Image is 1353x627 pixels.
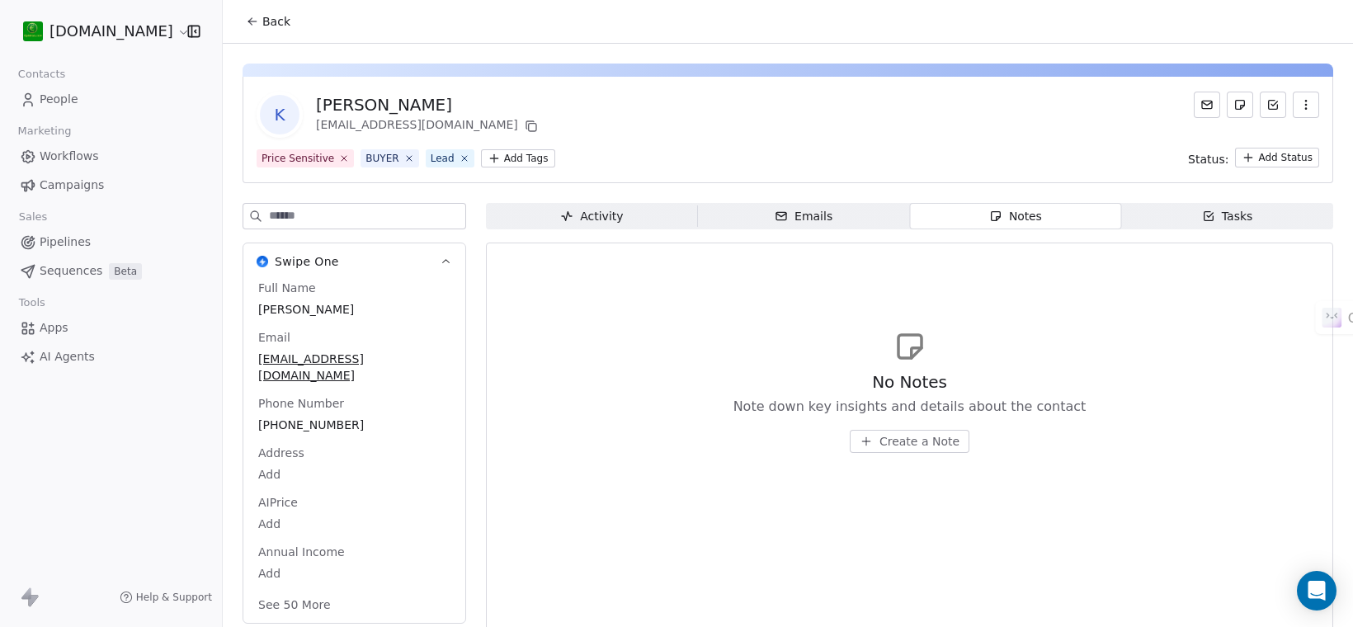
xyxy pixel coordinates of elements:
div: [PERSON_NAME] [316,93,541,116]
div: Tasks [1202,208,1253,225]
span: K [260,95,299,134]
div: Emails [775,208,832,225]
div: [EMAIL_ADDRESS][DOMAIN_NAME] [316,116,541,136]
span: Status: [1188,151,1228,167]
button: Add Tags [481,149,555,167]
button: Create a Note [850,430,969,453]
span: Contacts [11,62,73,87]
span: Workflows [40,148,99,165]
span: Beta [109,263,142,280]
span: Marketing [11,119,78,144]
span: [PERSON_NAME] [258,301,450,318]
div: BUYER [365,151,398,166]
button: [DOMAIN_NAME] [20,17,176,45]
span: [DOMAIN_NAME] [49,21,173,42]
span: Email [255,329,294,346]
span: Pipelines [40,233,91,251]
span: Note down key insights and details about the contact [733,397,1087,417]
button: Back [236,7,300,36]
img: Swipe One [257,256,268,267]
a: Pipelines [13,229,209,256]
div: Lead [431,151,455,166]
span: Address [255,445,308,461]
img: 439216937_921727863089572_7037892552807592703_n%20(1).jpg [23,21,43,41]
span: Back [262,13,290,30]
span: AIPrice [255,494,301,511]
span: [EMAIL_ADDRESS][DOMAIN_NAME] [258,351,450,384]
span: No Notes [872,370,947,394]
span: People [40,91,78,108]
a: Help & Support [120,591,212,604]
span: Sequences [40,262,102,280]
a: Campaigns [13,172,209,199]
button: Add Status [1235,148,1319,167]
a: People [13,86,209,113]
span: Add [258,565,450,582]
a: Workflows [13,143,209,170]
span: Help & Support [136,591,212,604]
a: SequencesBeta [13,257,209,285]
span: Add [258,516,450,532]
a: Apps [13,314,209,342]
span: Campaigns [40,177,104,194]
button: See 50 More [248,590,341,620]
span: Tools [12,290,52,315]
span: AI Agents [40,348,95,365]
span: Annual Income [255,544,348,560]
div: Open Intercom Messenger [1297,571,1336,610]
span: Apps [40,319,68,337]
span: Add [258,466,450,483]
div: Swipe OneSwipe One [243,280,465,623]
span: [PHONE_NUMBER] [258,417,450,433]
span: Phone Number [255,395,347,412]
span: Create a Note [879,433,959,450]
span: Full Name [255,280,319,296]
div: Activity [560,208,623,225]
span: Sales [12,205,54,229]
a: AI Agents [13,343,209,370]
div: Price Sensitive [262,151,334,166]
span: Swipe One [275,253,339,270]
button: Swipe OneSwipe One [243,243,465,280]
